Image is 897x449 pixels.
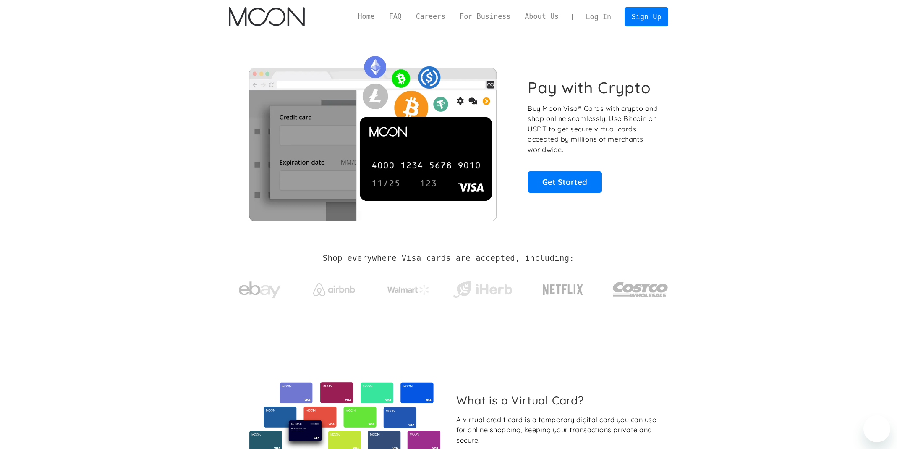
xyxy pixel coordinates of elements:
img: iHerb [451,279,514,301]
a: For Business [452,11,518,22]
img: Airbnb [313,283,355,296]
a: FAQ [382,11,409,22]
a: Sign Up [625,7,668,26]
a: Netflix [526,271,601,305]
img: Costco [612,274,669,305]
iframe: Knapp för att öppna meddelandefönstret [863,415,890,442]
a: Walmart [377,276,439,299]
img: Netflix [542,279,584,300]
p: Buy Moon Visa® Cards with crypto and shop online seamlessly! Use Bitcoin or USDT to get secure vi... [528,103,659,155]
a: Costco [612,265,669,310]
img: Moon Logo [229,7,305,26]
a: iHerb [451,270,514,305]
a: Airbnb [303,275,365,300]
h2: What is a Virtual Card? [456,394,662,407]
div: A virtual credit card is a temporary digital card you can use for online shopping, keeping your t... [456,415,662,446]
a: Log In [579,8,618,26]
a: ebay [229,268,291,307]
h1: Pay with Crypto [528,78,651,97]
a: About Us [518,11,566,22]
img: Walmart [387,285,429,295]
img: Moon Cards let you spend your crypto anywhere Visa is accepted. [229,50,516,221]
a: Get Started [528,171,602,192]
img: ebay [239,277,281,303]
a: home [229,7,305,26]
a: Home [351,11,382,22]
a: Careers [409,11,452,22]
h2: Shop everywhere Visa cards are accepted, including: [323,254,574,263]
